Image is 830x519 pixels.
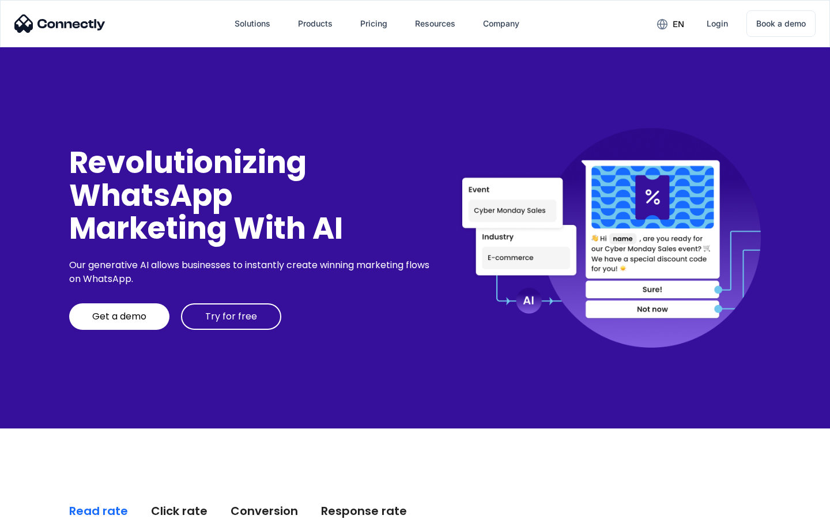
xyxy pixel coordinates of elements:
div: Products [298,16,333,32]
div: Response rate [321,503,407,519]
ul: Language list [23,499,69,515]
div: Revolutionizing WhatsApp Marketing With AI [69,146,433,245]
div: en [648,15,693,32]
div: Click rate [151,503,207,519]
a: Try for free [181,303,281,330]
div: Try for free [205,311,257,322]
a: Pricing [351,10,397,37]
div: Conversion [231,503,298,519]
a: Get a demo [69,303,169,330]
a: Login [697,10,737,37]
a: Book a demo [746,10,816,37]
div: Resources [406,10,465,37]
div: Solutions [225,10,280,37]
div: Login [707,16,728,32]
div: Products [289,10,342,37]
img: Connectly Logo [14,14,105,33]
div: Get a demo [92,311,146,322]
div: Pricing [360,16,387,32]
div: Solutions [235,16,270,32]
div: Read rate [69,503,128,519]
div: Resources [415,16,455,32]
div: en [673,16,684,32]
aside: Language selected: English [12,499,69,515]
div: Company [474,10,529,37]
div: Company [483,16,519,32]
div: Our generative AI allows businesses to instantly create winning marketing flows on WhatsApp. [69,258,433,286]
